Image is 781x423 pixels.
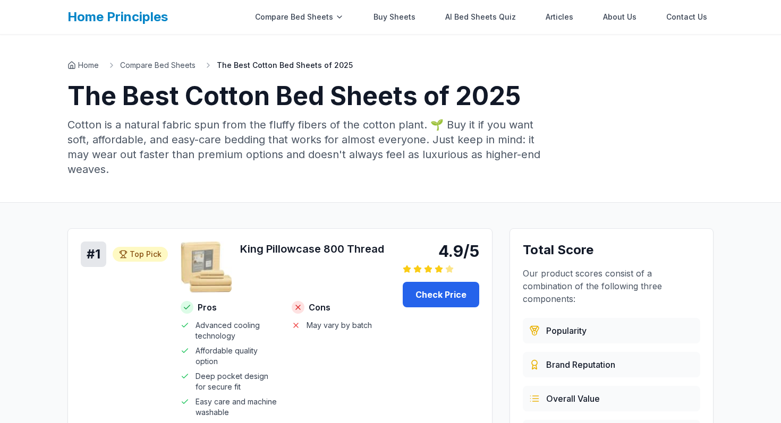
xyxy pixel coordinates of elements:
[523,267,700,305] p: Our product scores consist of a combination of the following three components:
[546,358,615,371] span: Brand Reputation
[81,241,106,267] div: # 1
[546,392,600,405] span: Overall Value
[196,320,279,341] span: Advanced cooling technology
[523,352,700,377] div: Evaluated from brand history, quality standards, and market presence
[67,83,714,109] h1: The Best Cotton Bed Sheets of 2025
[240,241,390,256] h3: King Pillowcase 800 Thread
[292,301,390,314] h4: Cons
[660,6,714,28] a: Contact Us
[523,386,700,411] div: Combines price, quality, durability, and customer satisfaction
[130,249,162,260] span: Top Pick
[67,60,99,71] a: Home
[217,60,353,71] span: The Best Cotton Bed Sheets of 2025
[181,301,279,314] h4: Pros
[181,241,232,292] img: King Pillowcase 800 Thread - Cotton product image
[196,371,279,392] span: Deep pocket design for secure fit
[67,9,168,24] a: Home Principles
[196,346,279,367] span: Affordable quality option
[523,241,700,258] h3: Total Score
[546,324,587,337] span: Popularity
[523,318,700,343] div: Based on customer reviews, ratings, and sales data
[67,60,714,71] nav: Breadcrumb
[439,6,522,28] a: AI Bed Sheets Quiz
[597,6,643,28] a: About Us
[367,6,422,28] a: Buy Sheets
[539,6,580,28] a: Articles
[196,396,279,418] span: Easy care and machine washable
[403,282,479,307] a: Check Price
[249,6,350,28] div: Compare Bed Sheets
[307,320,372,331] span: May vary by batch
[67,117,544,177] p: Cotton is a natural fabric spun from the fluffy fibers of the cotton plant. 🌱 Buy it if you want ...
[403,241,479,261] div: 4.9/5
[120,60,196,71] a: Compare Bed Sheets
